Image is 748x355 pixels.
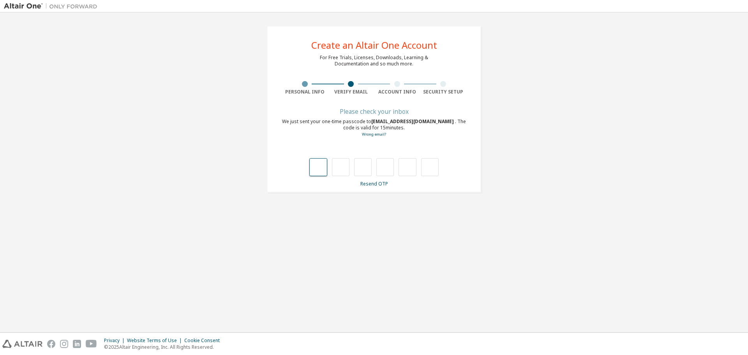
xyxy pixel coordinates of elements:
[86,340,97,348] img: youtube.svg
[311,41,437,50] div: Create an Altair One Account
[420,89,467,95] div: Security Setup
[320,55,428,67] div: For Free Trials, Licenses, Downloads, Learning & Documentation and so much more.
[184,337,224,344] div: Cookie Consent
[60,340,68,348] img: instagram.svg
[371,118,455,125] span: [EMAIL_ADDRESS][DOMAIN_NAME]
[360,180,388,187] a: Resend OTP
[104,337,127,344] div: Privacy
[4,2,101,10] img: Altair One
[47,340,55,348] img: facebook.svg
[282,89,328,95] div: Personal Info
[127,337,184,344] div: Website Terms of Use
[2,340,42,348] img: altair_logo.svg
[73,340,81,348] img: linkedin.svg
[362,132,386,137] a: Go back to the registration form
[328,89,374,95] div: Verify Email
[282,109,466,114] div: Please check your inbox
[282,118,466,138] div: We just sent your one-time passcode to . The code is valid for 15 minutes.
[374,89,420,95] div: Account Info
[104,344,224,350] p: © 2025 Altair Engineering, Inc. All Rights Reserved.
